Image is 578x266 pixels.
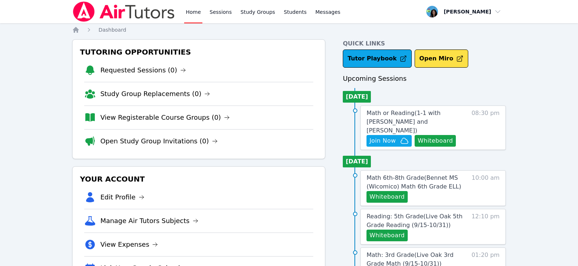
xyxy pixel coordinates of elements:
[366,212,466,230] a: Reading: 5th Grade(Live Oak 5th Grade Reading (9/15-10/31))
[78,172,319,186] h3: Your Account
[98,26,126,33] a: Dashboard
[366,135,412,147] button: Join Now
[100,89,210,99] a: Study Group Replacements (0)
[72,26,506,33] nav: Breadcrumb
[98,27,126,33] span: Dashboard
[100,216,198,226] a: Manage Air Tutors Subjects
[415,49,468,68] button: Open Miro
[472,109,500,147] span: 08:30 pm
[472,212,500,241] span: 12:10 pm
[343,39,506,48] h4: Quick Links
[366,174,461,190] span: Math 6th-8th Grade ( Bennet MS (Wicomico) Math 6th Grade ELL )
[78,45,319,59] h3: Tutoring Opportunities
[343,91,371,103] li: [DATE]
[343,156,371,167] li: [DATE]
[100,136,218,146] a: Open Study Group Invitations (0)
[366,174,466,191] a: Math 6th-8th Grade(Bennet MS (Wicomico) Math 6th Grade ELL)
[366,109,466,135] a: Math or Reading(1-1 with [PERSON_NAME] and [PERSON_NAME])
[343,74,506,84] h3: Upcoming Sessions
[72,1,175,22] img: Air Tutors
[415,135,456,147] button: Whiteboard
[366,110,441,134] span: Math or Reading ( 1-1 with [PERSON_NAME] and [PERSON_NAME] )
[100,112,230,123] a: View Registerable Course Groups (0)
[100,65,186,75] a: Requested Sessions (0)
[366,230,408,241] button: Whiteboard
[366,191,408,203] button: Whiteboard
[343,49,412,68] a: Tutor Playbook
[100,239,158,250] a: View Expenses
[369,136,396,145] span: Join Now
[472,174,500,203] span: 10:00 am
[100,192,144,202] a: Edit Profile
[366,213,462,229] span: Reading: 5th Grade ( Live Oak 5th Grade Reading (9/15-10/31) )
[315,8,341,16] span: Messages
